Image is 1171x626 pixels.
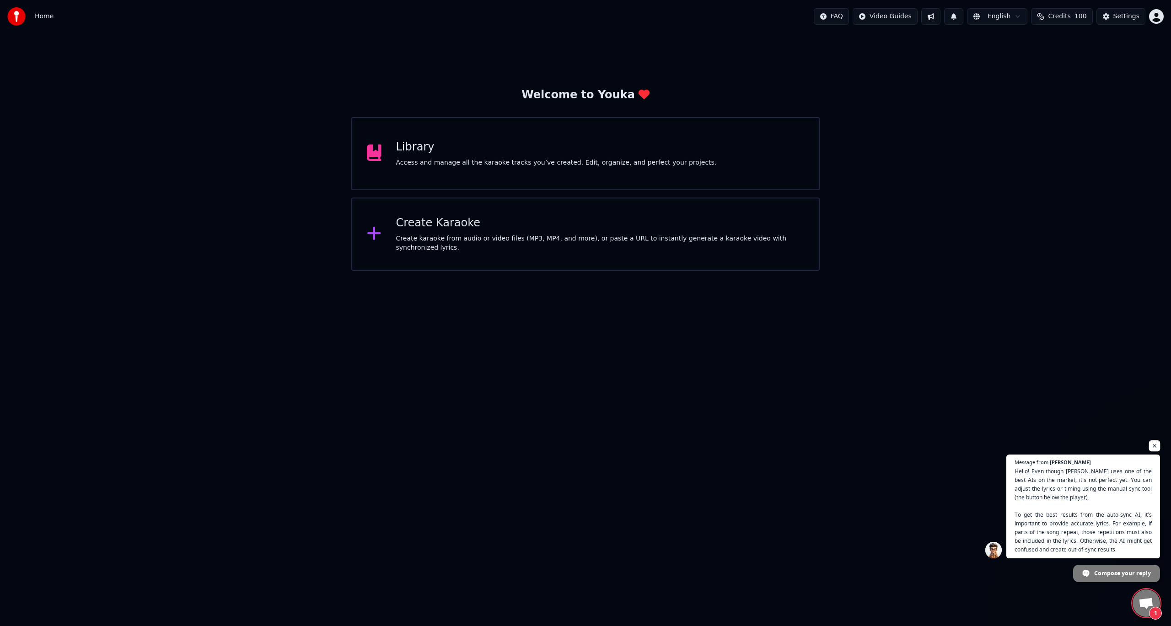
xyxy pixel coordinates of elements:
div: Welcome to Youka [521,88,650,102]
button: Video Guides [853,8,918,25]
div: Settings [1113,12,1139,21]
img: youka [7,7,26,26]
span: 1 [1149,607,1162,620]
nav: breadcrumb [35,12,54,21]
div: Library [396,140,717,155]
button: Settings [1096,8,1145,25]
div: Create Karaoke [396,216,805,230]
button: Credits100 [1031,8,1092,25]
span: Hello! Even though [PERSON_NAME] uses one of the best AIs on the market, it’s not perfect yet. Yo... [1015,467,1152,554]
button: FAQ [814,8,849,25]
span: Compose your reply [1094,565,1151,581]
span: 100 [1074,12,1087,21]
span: Message from [1015,460,1048,465]
span: Home [35,12,54,21]
span: [PERSON_NAME] [1050,460,1091,465]
span: Credits [1048,12,1070,21]
div: Create karaoke from audio or video files (MP3, MP4, and more), or paste a URL to instantly genera... [396,234,805,252]
div: Open chat [1133,589,1160,617]
div: Access and manage all the karaoke tracks you’ve created. Edit, organize, and perfect your projects. [396,158,717,167]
